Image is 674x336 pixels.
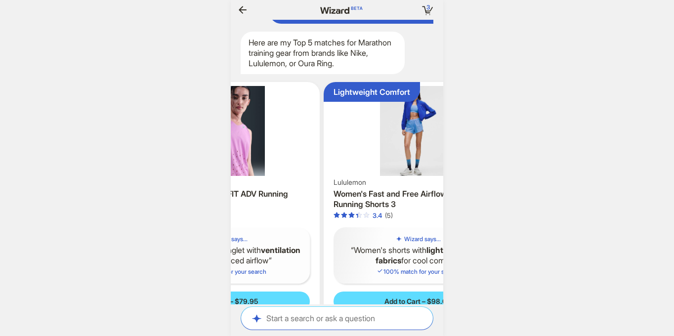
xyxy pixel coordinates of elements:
[334,189,503,210] h3: Women's Fast and Free Airflow Mid-Rise Running Shorts 3
[334,87,410,97] div: Lightweight Comfort
[241,32,405,74] div: Here are my Top 5 matches for Marathon training gear from brands like Nike, Lululemon, or Oura Ring.
[426,245,469,255] b: lightweight
[377,268,460,275] span: 100 % match for your search
[334,212,340,218] span: star
[334,211,382,220] div: 3.4 out of 5 stars
[334,178,366,187] span: Lululemon
[341,212,347,218] span: star
[348,212,355,218] span: star
[385,211,393,220] div: (5)
[356,212,362,218] span: star
[341,245,495,266] q: Women's shorts with , for cool comfort
[404,235,441,243] h5: Wizard says...
[328,86,509,175] img: Women's Fast and Free Airflow Mid-Rise Running Shorts 3
[373,211,382,220] div: 3.4
[384,297,451,306] span: Add to Cart – $98.00
[426,3,430,11] span: 3
[363,212,370,218] span: star
[376,245,485,265] b: airy fabrics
